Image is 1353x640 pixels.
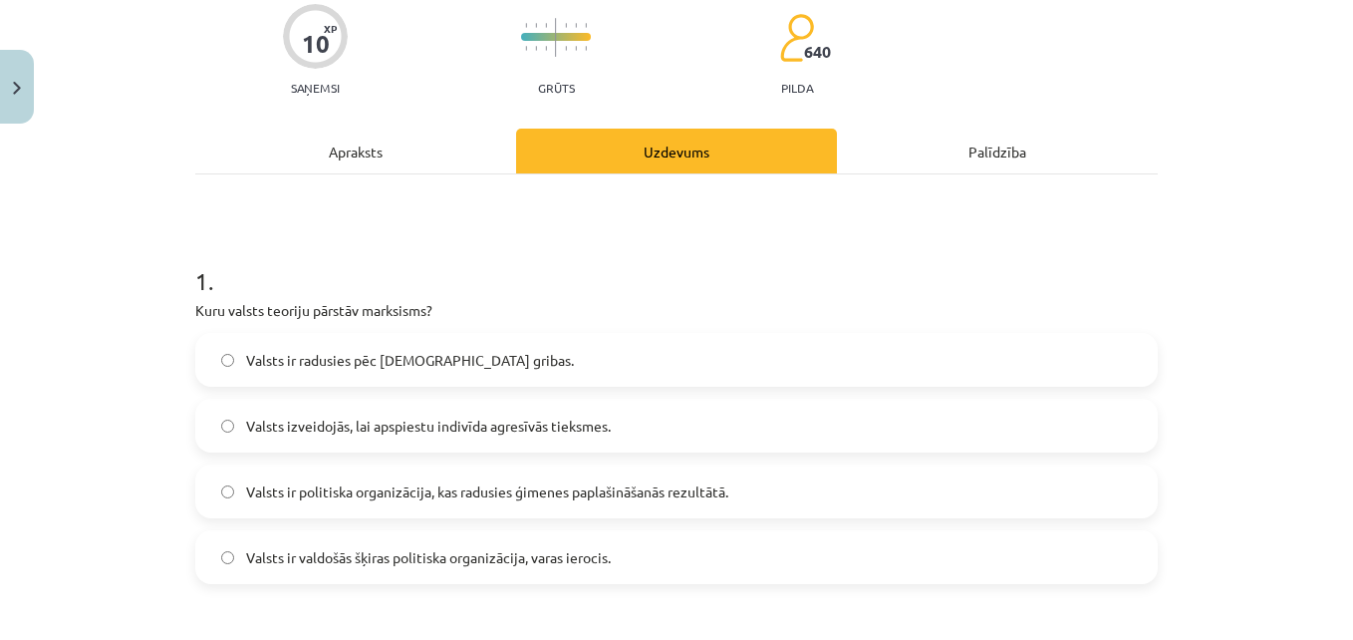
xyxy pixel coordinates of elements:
span: XP [324,23,337,34]
img: icon-short-line-57e1e144782c952c97e751825c79c345078a6d821885a25fce030b3d8c18986b.svg [565,23,567,28]
img: icon-short-line-57e1e144782c952c97e751825c79c345078a6d821885a25fce030b3d8c18986b.svg [575,46,577,51]
img: icon-short-line-57e1e144782c952c97e751825c79c345078a6d821885a25fce030b3d8c18986b.svg [525,46,527,51]
span: Valsts ir politiska organizācija, kas radusies ģimenes paplašināšanās rezultātā. [246,481,728,502]
img: students-c634bb4e5e11cddfef0936a35e636f08e4e9abd3cc4e673bd6f9a4125e45ecb1.svg [779,13,814,63]
input: Valsts ir politiska organizācija, kas radusies ģimenes paplašināšanās rezultātā. [221,485,234,498]
p: Kuru valsts teoriju pārstāv marksisms? [195,300,1158,321]
span: Valsts ir valdošās šķiras politiska organizācija, varas ierocis. [246,547,611,568]
img: icon-close-lesson-0947bae3869378f0d4975bcd49f059093ad1ed9edebbc8119c70593378902aed.svg [13,82,21,95]
input: Valsts ir radusies pēc [DEMOGRAPHIC_DATA] gribas. [221,354,234,367]
p: Saņemsi [283,81,348,95]
img: icon-short-line-57e1e144782c952c97e751825c79c345078a6d821885a25fce030b3d8c18986b.svg [525,23,527,28]
p: pilda [781,81,813,95]
img: icon-short-line-57e1e144782c952c97e751825c79c345078a6d821885a25fce030b3d8c18986b.svg [545,23,547,28]
div: 10 [302,30,330,58]
img: icon-long-line-d9ea69661e0d244f92f715978eff75569469978d946b2353a9bb055b3ed8787d.svg [555,18,557,57]
div: Palīdzība [837,129,1158,173]
img: icon-short-line-57e1e144782c952c97e751825c79c345078a6d821885a25fce030b3d8c18986b.svg [585,46,587,51]
div: Apraksts [195,129,516,173]
span: 640 [804,43,831,61]
span: Valsts izveidojās, lai apspiestu indivīda agresīvās tieksmes. [246,416,611,437]
img: icon-short-line-57e1e144782c952c97e751825c79c345078a6d821885a25fce030b3d8c18986b.svg [545,46,547,51]
img: icon-short-line-57e1e144782c952c97e751825c79c345078a6d821885a25fce030b3d8c18986b.svg [535,23,537,28]
input: Valsts izveidojās, lai apspiestu indivīda agresīvās tieksmes. [221,420,234,433]
div: Uzdevums [516,129,837,173]
img: icon-short-line-57e1e144782c952c97e751825c79c345078a6d821885a25fce030b3d8c18986b.svg [575,23,577,28]
img: icon-short-line-57e1e144782c952c97e751825c79c345078a6d821885a25fce030b3d8c18986b.svg [585,23,587,28]
p: Grūts [538,81,575,95]
h1: 1 . [195,232,1158,294]
img: icon-short-line-57e1e144782c952c97e751825c79c345078a6d821885a25fce030b3d8c18986b.svg [535,46,537,51]
img: icon-short-line-57e1e144782c952c97e751825c79c345078a6d821885a25fce030b3d8c18986b.svg [565,46,567,51]
span: Valsts ir radusies pēc [DEMOGRAPHIC_DATA] gribas. [246,350,574,371]
input: Valsts ir valdošās šķiras politiska organizācija, varas ierocis. [221,551,234,564]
